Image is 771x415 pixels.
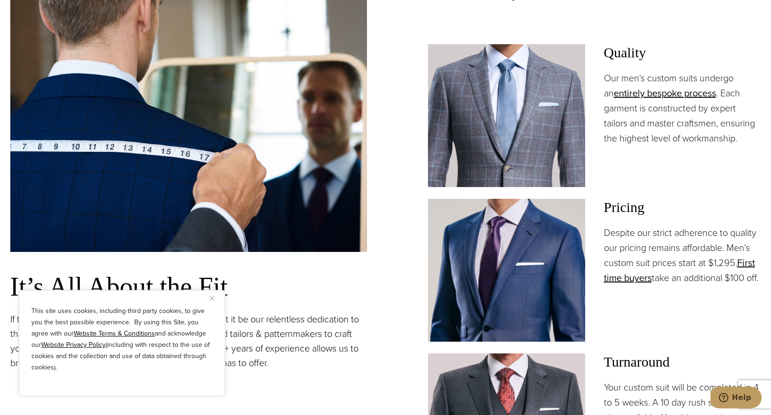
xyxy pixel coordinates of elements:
[41,340,106,350] a: Website Privacy Policy
[604,70,761,146] p: Our men’s custom suits undergo an . Each garment is constructed by expert tailors and master craf...
[604,353,761,370] h3: Turnaround
[428,44,585,187] img: Client in Zegna grey windowpane bespoke suit with white shirt and light blue tie.
[604,199,761,216] h3: Pricing
[604,44,761,61] h3: Quality
[210,292,221,304] button: Close
[74,329,155,338] a: Website Terms & Conditions
[10,271,367,303] h3: It’s All About the Fit
[31,305,213,373] p: This site uses cookies, including third party cookies, to give you the best possible experience. ...
[210,296,214,300] img: Close
[10,312,367,370] p: If there is one piece of information you take from us, let it be our relentless dedication to the...
[710,387,762,410] iframe: Opens a widget where you can chat to one of our agents
[604,225,761,285] p: Despite our strict adherence to quality our pricing remains affordable. Men’s custom suit prices ...
[428,199,585,342] img: Client in blue solid custom made suit with white shirt and navy tie. Fabric by Scabal.
[614,86,716,100] a: entirely bespoke process
[604,256,755,285] a: First time buyers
